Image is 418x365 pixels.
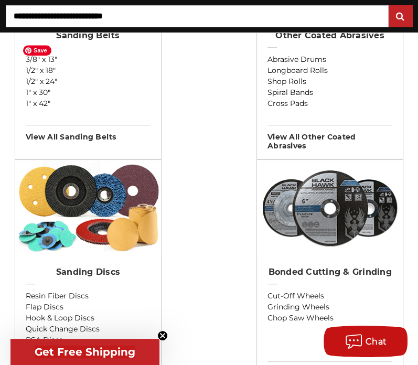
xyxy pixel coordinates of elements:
[26,54,151,65] a: 3/8" x 13"
[267,313,392,324] a: Chop Saw Wheels
[390,6,411,27] input: Submit
[26,87,151,98] a: 1" x 30"
[26,313,151,324] a: Hook & Loop Discs
[257,160,403,256] img: Bonded Cutting & Grinding
[267,267,392,277] h2: Bonded Cutting & Grinding
[26,125,151,142] h3: View All sanding belts
[366,337,387,347] span: Chat
[26,291,151,302] a: Resin Fiber Discs
[267,87,392,98] a: Spiral Bands
[23,45,51,56] span: Save
[267,125,392,151] h3: View All other coated abrasives
[26,267,151,277] h2: Sanding Discs
[267,54,392,65] a: Abrasive Drums
[26,98,151,109] a: 1" x 42"
[26,302,151,313] a: Flap Discs
[35,346,135,358] span: Get Free Shipping
[26,324,151,335] a: Quick Change Discs
[157,330,168,341] button: Close teaser
[267,98,392,109] a: Cross Pads
[267,76,392,87] a: Shop Rolls
[26,65,151,76] a: 1/2" x 18"
[26,335,151,346] a: PSA Discs
[15,160,161,256] img: Sanding Discs
[267,302,392,313] a: Grinding Wheels
[324,326,408,357] button: Chat
[26,76,151,87] a: 1/2" x 24"
[267,30,392,41] h2: Other Coated Abrasives
[10,339,159,365] div: Get Free ShippingClose teaser
[267,291,392,302] a: Cut-Off Wheels
[267,65,392,76] a: Longboard Rolls
[26,30,151,41] h2: Sanding Belts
